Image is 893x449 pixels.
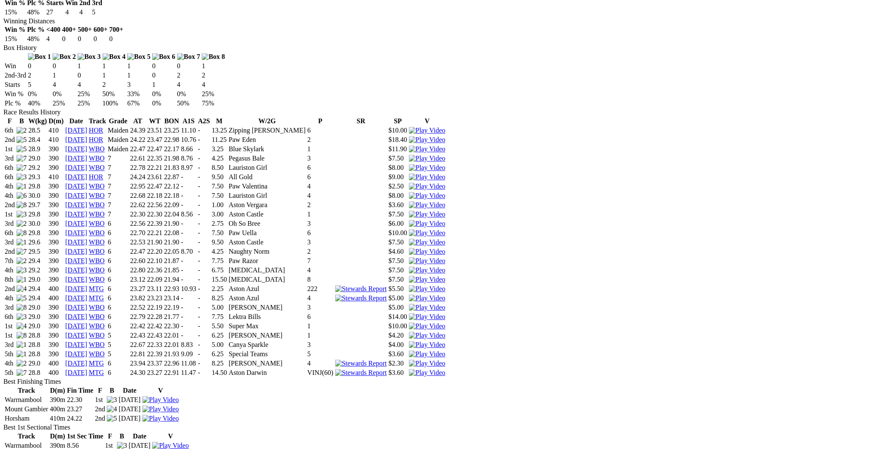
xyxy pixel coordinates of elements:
a: WBO [89,332,105,339]
a: Watch Replay on Watchdog [409,332,445,339]
img: 3 [17,267,27,274]
img: Play Video [409,313,445,321]
a: [DATE] [65,220,87,227]
td: 8.76 [181,155,197,163]
td: 390 [48,145,64,154]
img: Play Video [409,239,445,247]
a: [DATE] [65,127,87,134]
th: Win % [4,26,26,34]
td: 0% [177,90,201,99]
img: Play Video [409,230,445,237]
a: Watch Replay on Watchdog [409,230,445,237]
a: [DATE] [65,351,87,358]
td: 1 [102,72,126,80]
img: 3 [17,211,27,219]
td: 24.39 [130,127,146,135]
a: Watch Replay on Watchdog [409,267,445,274]
img: 5 [17,295,27,302]
td: 11.10 [181,127,197,135]
img: Play Video [142,396,179,404]
td: 24.22 [130,136,146,144]
img: Play Video [409,341,445,349]
a: WBO [89,267,105,274]
td: 50% [177,100,201,108]
td: $10.00 [388,127,408,135]
a: Watch Replay on Watchdog [409,164,445,172]
img: Play Video [409,211,445,219]
a: WBO [89,258,105,265]
img: Box 5 [127,53,150,61]
a: WBO [89,220,105,227]
a: Watch Replay on Watchdog [142,415,179,422]
td: 22.47 [130,145,146,154]
td: 2nd [4,136,15,144]
td: 2 [102,81,126,89]
div: Winning Distances [3,17,890,25]
td: 3.25 [211,145,228,154]
th: Plc % [27,26,45,34]
td: 0 [78,35,92,44]
img: 7 [17,164,27,172]
td: 3 [127,81,151,89]
td: 67% [127,100,151,108]
td: Win [4,62,27,71]
a: [DATE] [65,136,87,144]
th: Date [65,117,88,126]
td: 6th [4,127,15,135]
a: [DATE] [65,155,87,162]
a: Watch Replay on Watchdog [142,396,179,404]
img: Play Video [409,285,445,293]
td: 1 [127,72,151,80]
div: Race Results History [3,109,890,116]
th: SP [388,117,408,126]
td: 0 [28,62,52,71]
img: 6 [17,192,27,200]
td: 6 [307,127,334,135]
img: 1 [17,239,27,247]
td: 0 [177,62,201,71]
td: 100% [102,100,126,108]
td: 4 [201,81,225,89]
img: 1 [17,183,27,191]
img: 7 [17,248,27,256]
a: Watch Replay on Watchdog [409,276,445,283]
a: [DATE] [65,276,87,283]
td: 1 [201,62,225,71]
img: Box 4 [103,53,126,61]
th: B [16,117,27,126]
a: [DATE] [65,230,87,237]
img: Stewards Report [335,360,387,368]
td: 0 [152,72,176,80]
td: 5 [28,81,52,89]
td: 2 [177,72,201,80]
img: Box 8 [202,53,225,61]
td: 1 [102,62,126,71]
a: View replay [409,360,445,367]
div: Box History [3,44,890,52]
a: [DATE] [65,285,87,293]
img: Play Video [409,267,445,274]
td: 1 [127,62,151,71]
td: 22.35 [147,155,163,163]
td: 48% [27,8,45,17]
a: Watch Replay on Watchdog [409,258,445,265]
a: [DATE] [65,211,87,218]
img: Box 1 [28,53,51,61]
td: Paw Eden [228,136,306,144]
img: 4 [107,406,117,413]
td: 2 [201,72,225,80]
td: 0 [93,35,108,44]
a: Watch Replay on Watchdog [409,183,445,190]
td: 1 [52,72,76,80]
td: - [198,155,210,163]
a: Watch Replay on Watchdog [409,127,445,134]
img: 5 [107,415,117,423]
a: WBO [89,351,105,358]
td: 4 [79,8,91,17]
th: A1S [181,117,197,126]
td: 75% [201,100,225,108]
a: [DATE] [65,192,87,200]
img: 2 [17,258,27,265]
a: [DATE] [65,360,87,367]
td: 2 [307,136,334,144]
